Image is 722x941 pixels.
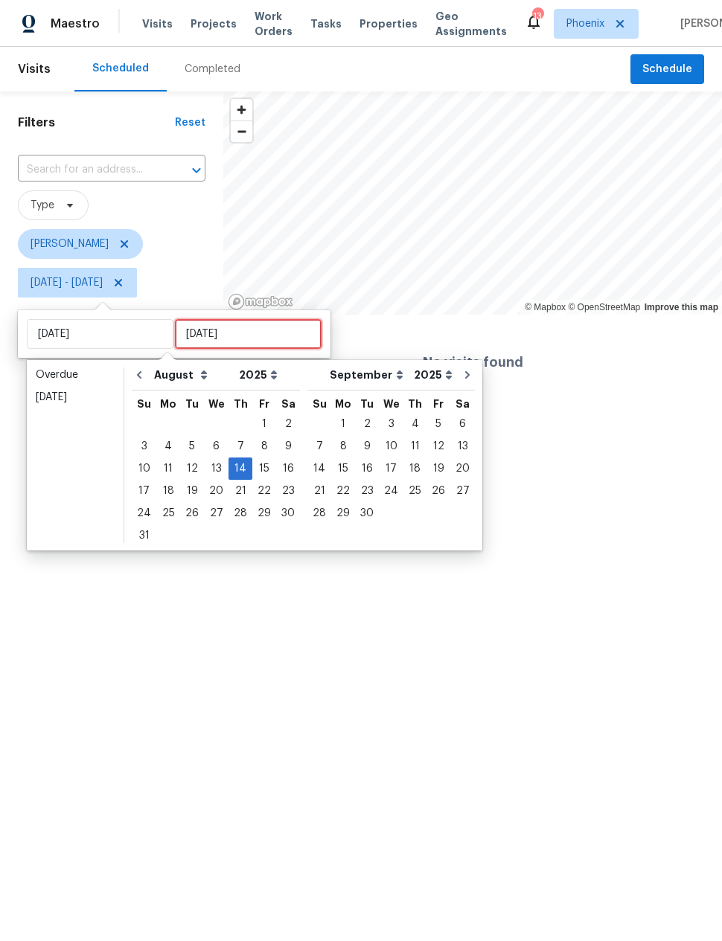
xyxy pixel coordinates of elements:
div: Fri Aug 29 2025 [252,502,276,524]
div: Fri Aug 22 2025 [252,480,276,502]
span: [PERSON_NAME] [31,237,109,251]
div: 21 [307,481,331,501]
div: 11 [156,458,180,479]
div: Fri Aug 01 2025 [252,413,276,435]
div: 16 [355,458,379,479]
div: 22 [331,481,355,501]
div: 20 [450,458,475,479]
div: 15 [252,458,276,479]
div: Tue Sep 09 2025 [355,435,379,457]
div: Tue Aug 19 2025 [180,480,204,502]
div: Thu Sep 18 2025 [403,457,427,480]
div: 29 [331,503,355,524]
button: Go to next month [456,360,479,390]
div: Fri Sep 19 2025 [427,457,450,480]
div: Wed Sep 17 2025 [379,457,403,480]
div: Mon Sep 29 2025 [331,502,355,524]
div: 22 [252,481,276,501]
div: 23 [355,481,379,501]
div: 29 [252,503,276,524]
div: 5 [180,436,204,457]
div: Thu Aug 07 2025 [229,435,252,457]
div: 11 [403,436,427,457]
span: Projects [191,16,237,31]
div: Sat Sep 27 2025 [450,480,475,502]
div: 25 [403,481,427,501]
div: Scheduled [92,61,149,76]
abbr: Saturday [456,399,470,409]
div: Sun Sep 07 2025 [307,435,331,457]
div: Wed Sep 10 2025 [379,435,403,457]
div: 10 [132,458,156,479]
div: 18 [156,481,180,501]
div: 7 [229,436,252,457]
div: 16 [276,458,300,479]
abbr: Friday [433,399,444,409]
div: Sun Sep 14 2025 [307,457,331,480]
div: Overdue [36,367,115,382]
div: 15 [331,458,355,479]
div: Tue Aug 12 2025 [180,457,204,480]
div: 25 [156,503,180,524]
span: Tasks [310,19,342,29]
div: 27 [450,481,475,501]
div: Fri Aug 15 2025 [252,457,276,480]
span: Maestro [51,16,100,31]
div: Fri Aug 08 2025 [252,435,276,457]
a: Mapbox homepage [228,293,293,310]
div: Mon Aug 18 2025 [156,480,180,502]
abbr: Wednesday [208,399,225,409]
div: 6 [450,414,475,434]
div: 19 [180,481,204,501]
div: 27 [204,503,229,524]
div: 4 [156,436,180,457]
div: Thu Sep 11 2025 [403,435,427,457]
div: 17 [132,481,156,501]
div: [DATE] [36,390,115,405]
button: Go to previous month [128,360,150,390]
div: 10 [379,436,403,457]
div: Mon Aug 11 2025 [156,457,180,480]
abbr: Thursday [234,399,248,409]
div: Tue Sep 30 2025 [355,502,379,524]
div: 28 [307,503,331,524]
div: Tue Aug 26 2025 [180,502,204,524]
input: Search for an address... [18,158,164,182]
span: Visits [18,53,51,86]
div: 13 [204,458,229,479]
button: Zoom in [231,99,252,121]
button: Zoom out [231,121,252,142]
div: 26 [180,503,204,524]
div: Tue Sep 02 2025 [355,413,379,435]
div: Sat Sep 13 2025 [450,435,475,457]
div: Mon Sep 01 2025 [331,413,355,435]
div: Sun Sep 28 2025 [307,502,331,524]
div: 30 [276,503,300,524]
span: Phoenix [566,16,604,31]
span: [DATE] - [DATE] [31,275,103,290]
div: Thu Aug 14 2025 [229,457,252,480]
div: 8 [252,436,276,457]
div: Wed Aug 20 2025 [204,480,229,502]
button: Schedule [630,54,704,85]
div: 17 [379,458,403,479]
select: Month [150,364,235,386]
div: 13 [532,9,543,24]
div: 26 [427,481,450,501]
div: Wed Aug 27 2025 [204,502,229,524]
input: Start date [27,319,173,349]
div: Fri Sep 26 2025 [427,480,450,502]
a: Improve this map [645,302,718,312]
div: Sun Aug 17 2025 [132,480,156,502]
abbr: Sunday [137,399,151,409]
div: 14 [307,458,331,479]
select: Year [235,364,281,386]
div: Mon Sep 22 2025 [331,480,355,502]
div: Tue Sep 16 2025 [355,457,379,480]
div: Thu Sep 04 2025 [403,413,427,435]
div: 21 [229,481,252,501]
span: Properties [360,16,418,31]
abbr: Wednesday [383,399,400,409]
div: Sun Sep 21 2025 [307,480,331,502]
